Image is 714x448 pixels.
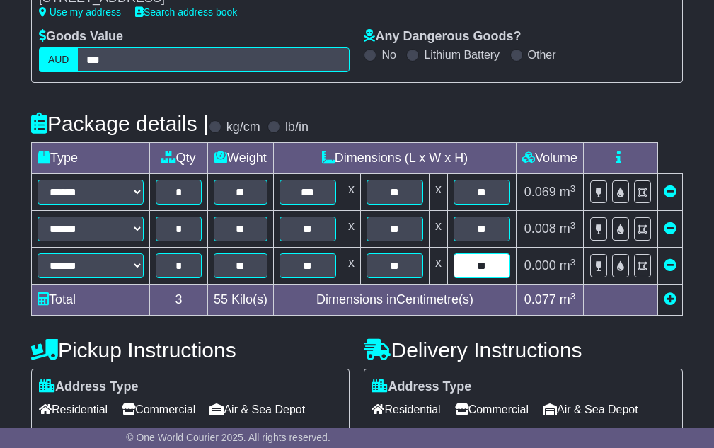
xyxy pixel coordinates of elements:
[342,174,360,211] td: x
[516,143,583,174] td: Volume
[524,185,556,199] span: 0.069
[664,258,676,272] a: Remove this item
[664,185,676,199] a: Remove this item
[429,211,447,248] td: x
[570,257,576,268] sup: 3
[39,379,139,395] label: Address Type
[207,285,273,316] td: Kilo(s)
[209,398,305,420] span: Air & Sea Depot
[214,292,228,306] span: 55
[226,120,260,135] label: kg/cm
[122,398,195,420] span: Commercial
[31,112,209,135] h4: Package details |
[285,120,309,135] label: lb/in
[664,222,676,236] a: Remove this item
[528,48,556,62] label: Other
[560,185,576,199] span: m
[372,398,440,420] span: Residential
[149,143,207,174] td: Qty
[664,292,676,306] a: Add new item
[560,292,576,306] span: m
[39,47,79,72] label: AUD
[372,379,471,395] label: Address Type
[560,258,576,272] span: m
[381,48,396,62] label: No
[364,29,521,45] label: Any Dangerous Goods?
[429,174,447,211] td: x
[543,398,638,420] span: Air & Sea Depot
[524,258,556,272] span: 0.000
[455,398,529,420] span: Commercial
[342,211,360,248] td: x
[135,6,237,18] a: Search address book
[570,220,576,231] sup: 3
[31,143,149,174] td: Type
[570,183,576,194] sup: 3
[424,48,500,62] label: Lithium Battery
[31,285,149,316] td: Total
[31,338,350,362] h4: Pickup Instructions
[149,285,207,316] td: 3
[126,432,330,443] span: © One World Courier 2025. All rights reserved.
[524,292,556,306] span: 0.077
[524,222,556,236] span: 0.008
[429,248,447,285] td: x
[39,6,121,18] a: Use my address
[364,338,683,362] h4: Delivery Instructions
[39,398,108,420] span: Residential
[39,29,123,45] label: Goods Value
[273,285,516,316] td: Dimensions in Centimetre(s)
[207,143,273,174] td: Weight
[570,291,576,301] sup: 3
[560,222,576,236] span: m
[342,248,360,285] td: x
[273,143,516,174] td: Dimensions (L x W x H)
